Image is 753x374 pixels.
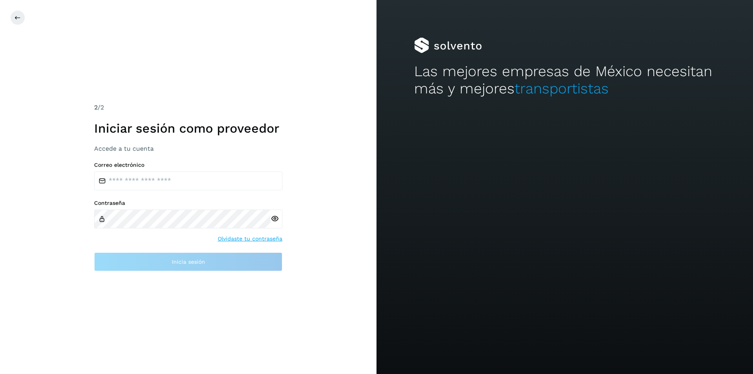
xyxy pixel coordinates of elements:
label: Contraseña [94,200,282,206]
span: Inicia sesión [172,259,205,265]
h2: Las mejores empresas de México necesitan más y mejores [414,63,715,98]
div: /2 [94,103,282,112]
h3: Accede a tu cuenta [94,145,282,152]
span: transportistas [515,80,609,97]
label: Correo electrónico [94,162,282,168]
a: Olvidaste tu contraseña [218,235,282,243]
span: 2 [94,104,98,111]
button: Inicia sesión [94,252,282,271]
h1: Iniciar sesión como proveedor [94,121,282,136]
